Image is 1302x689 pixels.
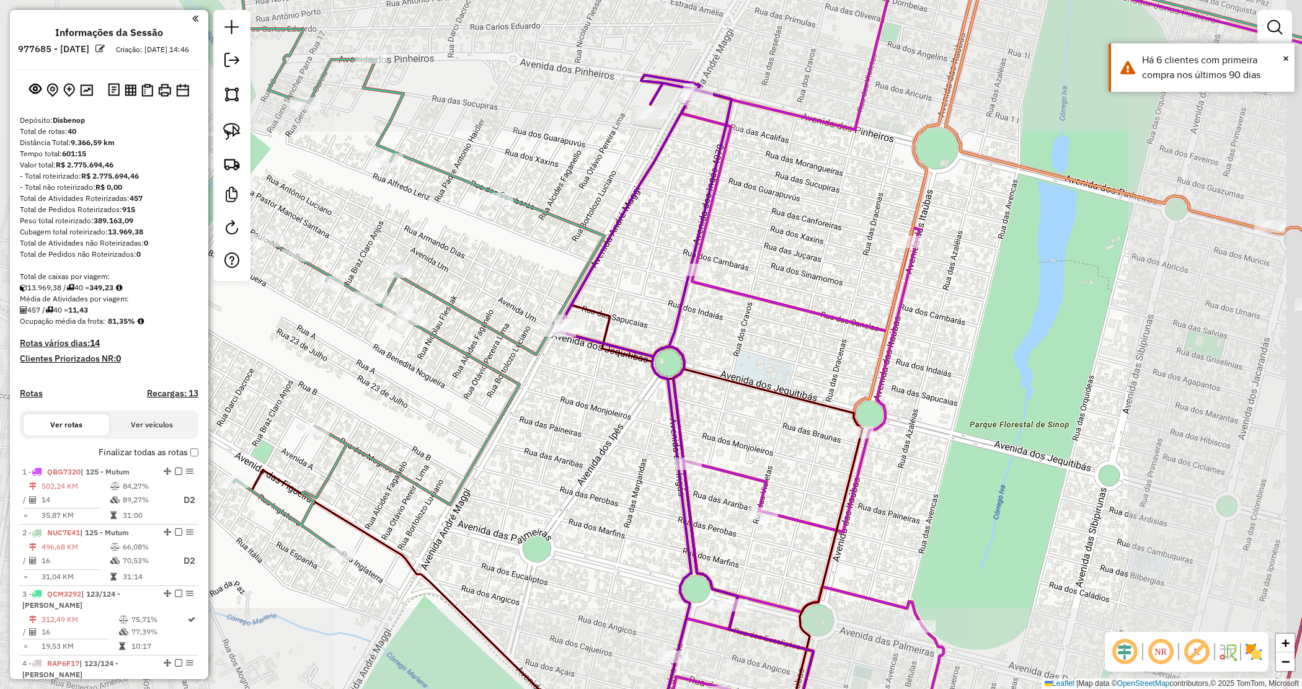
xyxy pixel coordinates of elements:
[22,571,29,583] td: =
[219,48,244,76] a: Exportar sessão
[164,590,171,597] em: Alterar sequência das rotas
[89,283,113,292] strong: 349,23
[138,318,144,325] em: Média calculada utilizando a maior ocupação (%Peso ou %Cubagem) de cada rota da sessão. Rotas cro...
[47,467,81,476] span: QBG7320
[18,43,89,55] h6: 977685 - [DATE]
[130,193,143,203] strong: 457
[1146,637,1176,667] span: Ocultar NR
[20,204,198,215] div: Total de Pedidos Roteirizados:
[144,238,148,247] strong: 0
[175,468,182,475] em: Finalizar rota
[29,557,37,564] i: Total de Atividades
[20,353,198,364] h4: Clientes Priorizados NR:
[109,414,195,435] button: Ver veículos
[22,589,120,610] span: | 123/124 - [PERSON_NAME]
[20,282,198,293] div: 13.969,38 / 40 =
[22,640,29,652] td: =
[1117,679,1170,688] a: OpenStreetMap
[20,159,198,171] div: Valor total:
[223,123,241,140] img: Selecionar atividades - laço
[164,468,171,475] em: Alterar sequência das rotas
[131,626,187,638] td: 77,39%
[20,115,198,126] div: Depósito:
[1276,634,1295,652] a: Zoom in
[29,628,37,636] i: Total de Atividades
[110,482,120,490] i: % de utilização do peso
[219,15,244,43] a: Nova sessão e pesquisa
[122,541,172,553] td: 66,08%
[119,628,128,636] i: % de utilização da cubagem
[219,182,244,210] a: Criar modelo
[20,388,43,399] a: Rotas
[68,305,88,314] strong: 11,43
[108,227,143,236] strong: 13.969,38
[20,306,27,314] i: Total de Atividades
[192,11,198,25] a: Clique aqui para minimizar o painel
[68,127,76,136] strong: 40
[122,553,172,569] td: 70,53%
[22,492,29,508] td: /
[41,541,110,553] td: 496,68 KM
[80,528,129,537] span: | 125 - Mutum
[55,27,163,38] h4: Informações da Sessão
[186,468,193,475] em: Opções
[29,482,37,490] i: Distância Total
[1142,53,1285,82] div: Há 6 clientes com primeira compra nos últimos 90 dias
[175,590,182,597] em: Finalizar rota
[71,138,115,147] strong: 9.366,59 km
[119,642,125,650] i: Tempo total em rota
[24,414,109,435] button: Ver rotas
[116,284,122,291] i: Meta Caixas/viagem: 1,00 Diferença: 348,23
[122,480,172,492] td: 84,27%
[122,492,172,508] td: 89,27%
[99,446,198,459] label: Finalizar todas as rotas
[29,543,37,551] i: Distância Total
[41,509,110,522] td: 35,87 KM
[186,659,193,667] em: Opções
[119,616,128,623] i: % de utilização do peso
[164,659,171,667] em: Alterar sequência das rotas
[156,81,174,99] button: Imprimir Rotas
[20,249,198,260] div: Total de Pedidos não Roteirizados:
[105,81,122,100] button: Logs desbloquear sessão
[190,448,198,456] input: Finalizar todas as rotas
[20,171,198,182] div: - Total roteirizado:
[20,338,198,349] h4: Rotas vários dias:
[186,590,193,597] em: Opções
[27,80,44,100] button: Exibir sessão original
[136,249,141,259] strong: 0
[110,496,120,504] i: % de utilização da cubagem
[22,626,29,638] td: /
[20,126,198,137] div: Total de rotas:
[41,613,118,626] td: 312,49 KM
[77,81,95,98] button: Otimizar todas as rotas
[110,543,120,551] i: % de utilização do peso
[122,509,172,522] td: 31:00
[1282,635,1290,651] span: +
[41,553,110,569] td: 16
[20,137,198,148] div: Distância Total:
[188,616,195,623] i: Rota otimizada
[223,155,241,172] img: Criar rota
[223,86,241,103] img: Selecionar atividades - polígono
[111,44,194,55] div: Criação: [DATE] 14:46
[110,573,117,580] i: Tempo total em rota
[147,388,198,399] h4: Recargas: 13
[20,316,105,326] span: Ocupação média da frota:
[174,81,192,99] button: Disponibilidade de veículos
[173,554,195,568] p: D2
[1276,652,1295,671] a: Zoom out
[41,640,118,652] td: 19,53 KM
[122,81,139,98] button: Visualizar relatório de Roteirização
[22,659,118,679] span: | 123/124 - [PERSON_NAME]
[61,81,77,100] button: Adicionar Atividades
[122,571,172,583] td: 31:14
[20,226,198,238] div: Cubagem total roteirizado:
[1076,679,1078,688] span: |
[22,553,29,569] td: /
[22,659,118,679] span: 4 -
[1282,654,1290,669] span: −
[1262,15,1287,40] a: Exibir filtros
[81,467,130,476] span: | 125 - Mutum
[175,528,182,536] em: Finalizar rota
